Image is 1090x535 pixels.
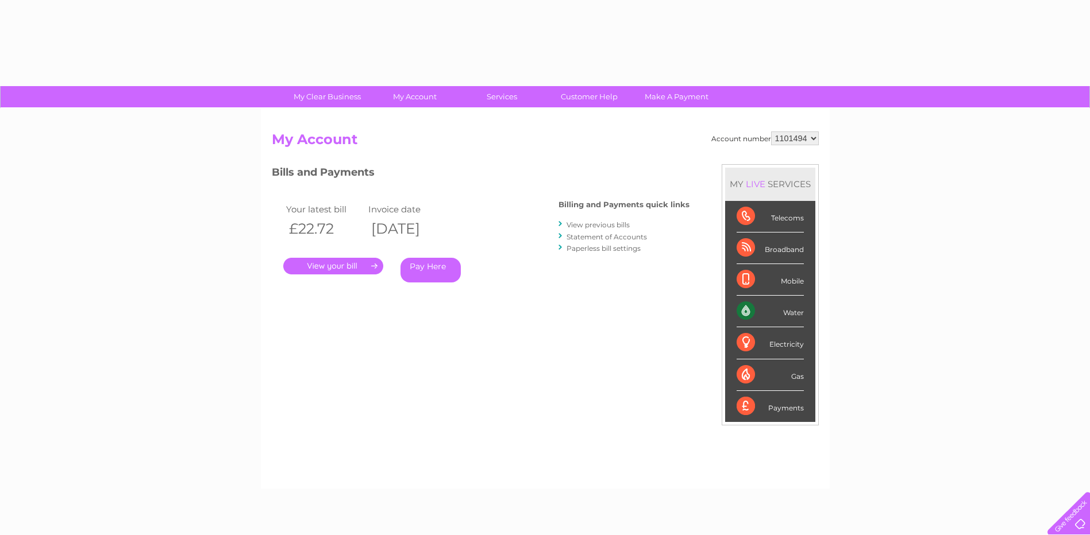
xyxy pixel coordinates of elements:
div: Gas [737,359,804,391]
div: Account number [711,131,819,145]
a: Paperless bill settings [567,244,641,253]
h3: Bills and Payments [272,164,690,184]
a: Statement of Accounts [567,232,647,241]
a: Customer Help [542,86,637,107]
div: MY SERVICES [725,168,815,200]
a: View previous bills [567,220,630,229]
td: Your latest bill [283,201,366,217]
div: Electricity [737,327,804,359]
h4: Billing and Payments quick links [559,200,690,209]
a: My Clear Business [280,86,375,107]
div: Broadband [737,232,804,264]
div: LIVE [744,179,768,189]
th: [DATE] [365,217,448,241]
h2: My Account [272,131,819,153]
a: . [283,258,383,274]
a: Pay Here [400,258,461,282]
div: Mobile [737,264,804,296]
div: Payments [737,391,804,422]
th: £22.72 [283,217,366,241]
div: Water [737,296,804,327]
a: Services [455,86,549,107]
td: Invoice date [365,201,448,217]
a: My Account [367,86,462,107]
a: Make A Payment [629,86,724,107]
div: Telecoms [737,201,804,232]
